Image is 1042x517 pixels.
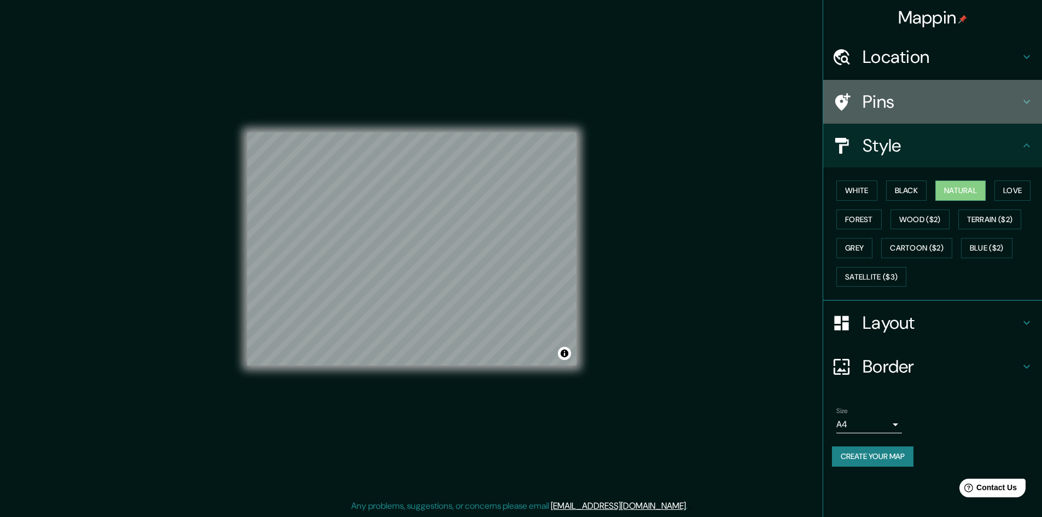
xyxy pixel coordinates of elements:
[898,7,968,28] h4: Mappin
[351,499,688,513] p: Any problems, suggestions, or concerns please email .
[863,46,1020,68] h4: Location
[836,406,848,416] label: Size
[836,267,906,287] button: Satellite ($3)
[836,181,877,201] button: White
[823,301,1042,345] div: Layout
[961,238,1012,258] button: Blue ($2)
[863,356,1020,377] h4: Border
[863,135,1020,156] h4: Style
[823,35,1042,79] div: Location
[836,238,872,258] button: Grey
[823,80,1042,124] div: Pins
[881,238,952,258] button: Cartoon ($2)
[890,210,950,230] button: Wood ($2)
[958,15,967,24] img: pin-icon.png
[832,446,913,467] button: Create your map
[836,210,882,230] button: Forest
[689,499,691,513] div: .
[863,91,1020,113] h4: Pins
[247,132,577,365] canvas: Map
[994,181,1031,201] button: Love
[945,474,1030,505] iframe: Help widget launcher
[551,500,686,512] a: [EMAIL_ADDRESS][DOMAIN_NAME]
[935,181,986,201] button: Natural
[958,210,1022,230] button: Terrain ($2)
[823,345,1042,388] div: Border
[688,499,689,513] div: .
[863,312,1020,334] h4: Layout
[823,124,1042,167] div: Style
[886,181,927,201] button: Black
[558,347,571,360] button: Toggle attribution
[836,416,902,433] div: A4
